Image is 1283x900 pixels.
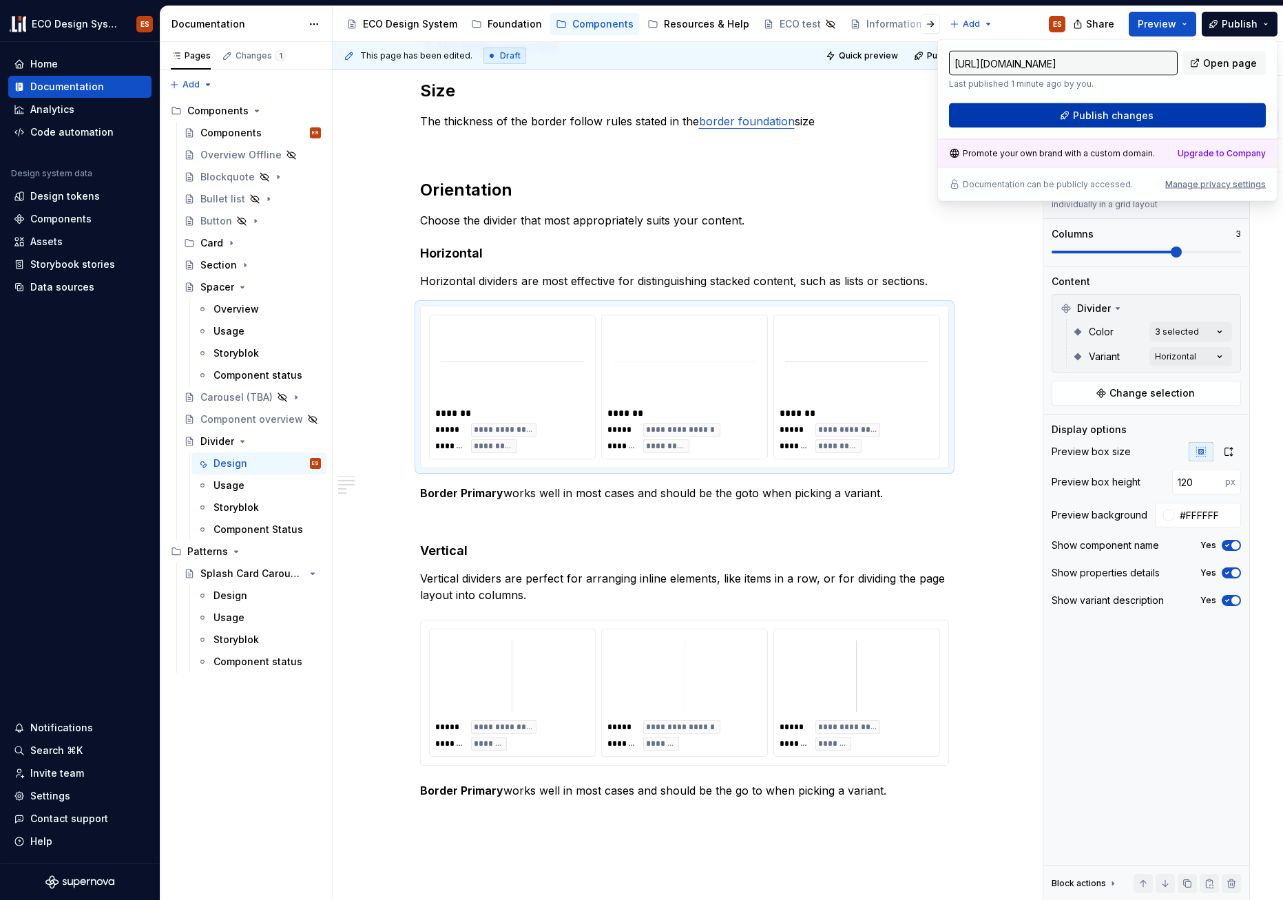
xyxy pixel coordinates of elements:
[30,212,92,226] div: Components
[1052,594,1164,607] div: Show variant description
[780,17,821,31] div: ECO test
[275,50,286,61] span: 1
[32,17,120,31] div: ECO Design System
[1089,350,1120,364] span: Variant
[30,835,52,848] div: Help
[949,103,1266,128] button: Publish changes
[1200,595,1216,606] label: Yes
[1086,17,1114,31] span: Share
[200,567,304,580] div: Splash Card Carousel
[1149,322,1232,342] button: 3 selected
[200,170,255,184] div: Blockquote
[45,875,114,889] svg: Supernova Logo
[191,519,326,541] a: Component Status
[8,276,152,298] a: Data sources
[1077,302,1111,315] span: Divider
[1052,874,1118,893] div: Block actions
[1055,297,1238,320] div: Divider
[949,148,1155,159] div: Promote your own brand with a custom domain.
[1200,567,1216,578] label: Yes
[178,166,326,188] a: Blockquote
[8,785,152,807] a: Settings
[1202,12,1277,36] button: Publish
[30,258,115,271] div: Storybook stories
[1052,878,1106,889] div: Block actions
[8,98,152,121] a: Analytics
[420,486,503,500] strong: Border Primary
[213,302,259,316] div: Overview
[200,280,234,294] div: Spacer
[30,235,63,249] div: Assets
[927,50,994,61] span: Publish changes
[200,214,232,228] div: Button
[165,100,326,673] div: Page tree
[844,13,943,35] a: Information
[699,114,795,128] a: border foundation
[363,17,457,31] div: ECO Design System
[213,589,247,603] div: Design
[191,607,326,629] a: Usage
[191,364,326,386] a: Component status
[178,122,326,144] a: ComponentsES
[178,408,326,430] a: Component overview
[1172,470,1225,494] input: 116
[30,721,93,735] div: Notifications
[420,784,503,797] strong: Border Primary
[213,523,303,536] div: Component Status
[341,10,943,38] div: Page tree
[165,100,326,122] div: Components
[213,324,244,338] div: Usage
[1109,386,1195,400] span: Change selection
[178,210,326,232] a: Button
[30,125,114,139] div: Code automation
[191,474,326,496] a: Usage
[1052,566,1160,580] div: Show properties details
[8,253,152,275] a: Storybook stories
[1066,12,1123,36] button: Share
[178,276,326,298] a: Spacer
[420,179,949,201] h2: Orientation
[8,121,152,143] a: Code automation
[500,50,521,61] span: Draft
[312,457,319,470] div: ES
[822,46,904,65] button: Quick preview
[1052,275,1090,289] div: Content
[1222,17,1258,31] span: Publish
[963,19,980,30] span: Add
[200,126,262,140] div: Components
[213,457,247,470] div: Design
[8,185,152,207] a: Design tokens
[191,496,326,519] a: Storyblok
[1203,56,1257,70] span: Open page
[866,17,922,31] div: Information
[1200,540,1216,551] label: Yes
[1225,477,1235,488] p: px
[178,430,326,452] a: Divider
[171,17,302,31] div: Documentation
[1089,325,1114,339] span: Color
[213,346,259,360] div: Storyblok
[213,633,259,647] div: Storyblok
[1165,179,1266,190] div: Manage privacy settings
[1155,351,1196,362] div: Horizontal
[140,19,149,30] div: ES
[664,17,749,31] div: Resources & Help
[200,236,223,250] div: Card
[10,16,26,32] img: f0abbffb-d71d-4d32-b858-d34959bbcc23.png
[946,14,997,34] button: Add
[1235,229,1241,240] p: 3
[178,188,326,210] a: Bullet list
[200,258,237,272] div: Section
[488,17,542,31] div: Foundation
[8,53,152,75] a: Home
[312,126,319,140] div: ES
[3,9,157,39] button: ECO Design SystemES
[236,50,286,61] div: Changes
[191,298,326,320] a: Overview
[30,189,100,203] div: Design tokens
[191,651,326,673] a: Component status
[1149,347,1232,366] button: Horizontal
[178,386,326,408] a: Carousel (TBA)
[1052,381,1241,406] button: Change selection
[420,570,949,603] p: Vertical dividers are perfect for arranging inline elements, like items in a row, or for dividing...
